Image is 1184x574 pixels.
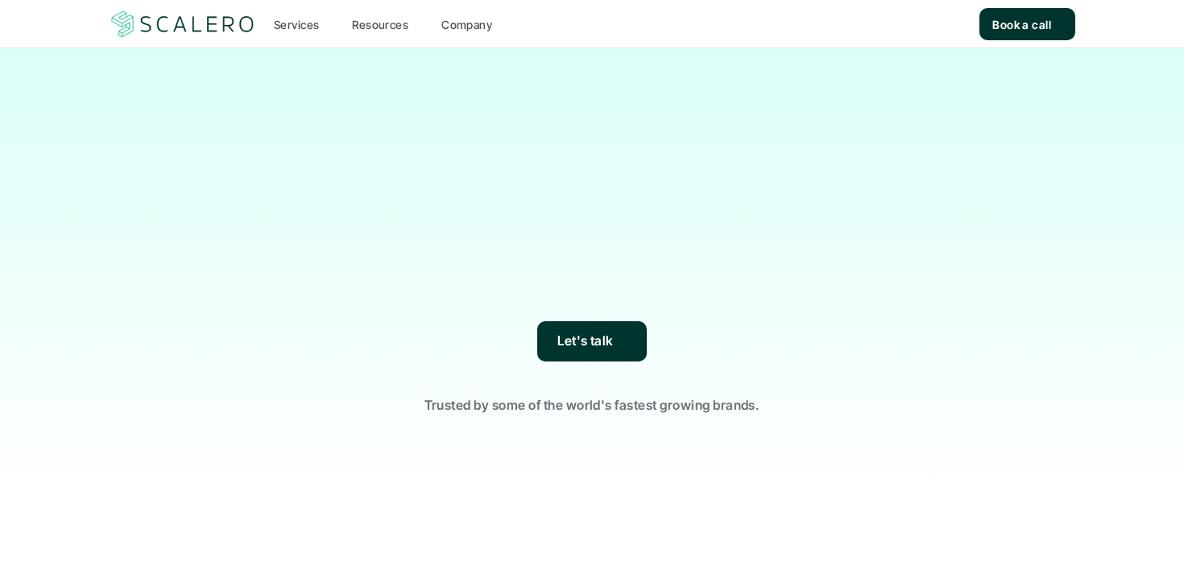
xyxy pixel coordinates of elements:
[109,9,257,39] img: Scalero company logotype
[109,10,257,39] a: Scalero company logotype
[992,16,1051,33] p: Book a call
[557,331,614,352] p: Let's talk
[352,16,408,33] p: Resources
[441,16,492,33] p: Company
[310,105,874,221] h1: The premier lifecycle marketing studio✨
[537,321,647,361] a: Let's talk
[330,229,854,321] p: From strategy to execution, we bring deep expertise in top lifecycle marketing platforms—[DOMAIN_...
[274,16,319,33] p: Services
[979,8,1075,40] a: Book a call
